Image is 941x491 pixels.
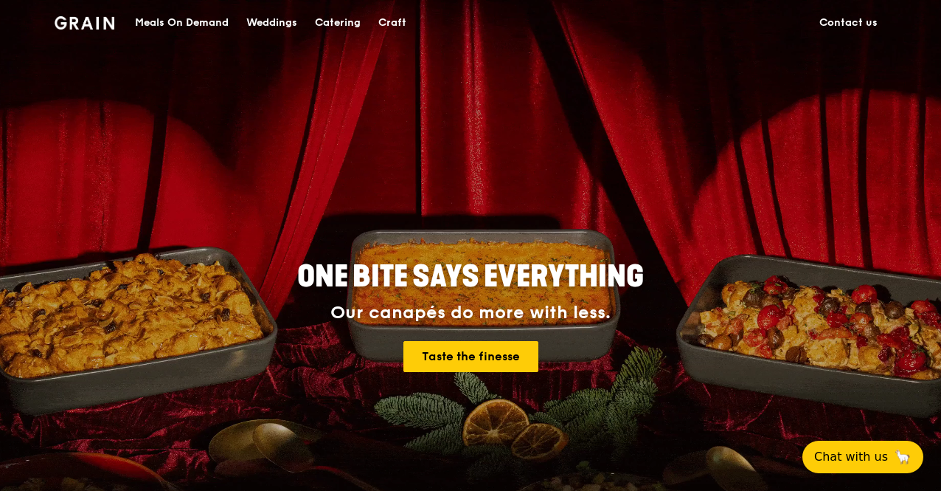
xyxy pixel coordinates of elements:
[802,441,923,473] button: Chat with us🦙
[315,1,361,45] div: Catering
[135,1,229,45] div: Meals On Demand
[403,341,538,372] a: Taste the finesse
[814,448,888,466] span: Chat with us
[369,1,415,45] a: Craft
[246,1,297,45] div: Weddings
[55,16,114,30] img: Grain
[205,303,736,323] div: Our canapés do more with less.
[378,1,406,45] div: Craft
[237,1,306,45] a: Weddings
[894,448,912,466] span: 🦙
[297,259,644,295] span: ONE BITE SAYS EVERYTHING
[306,1,369,45] a: Catering
[810,1,886,45] a: Contact us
